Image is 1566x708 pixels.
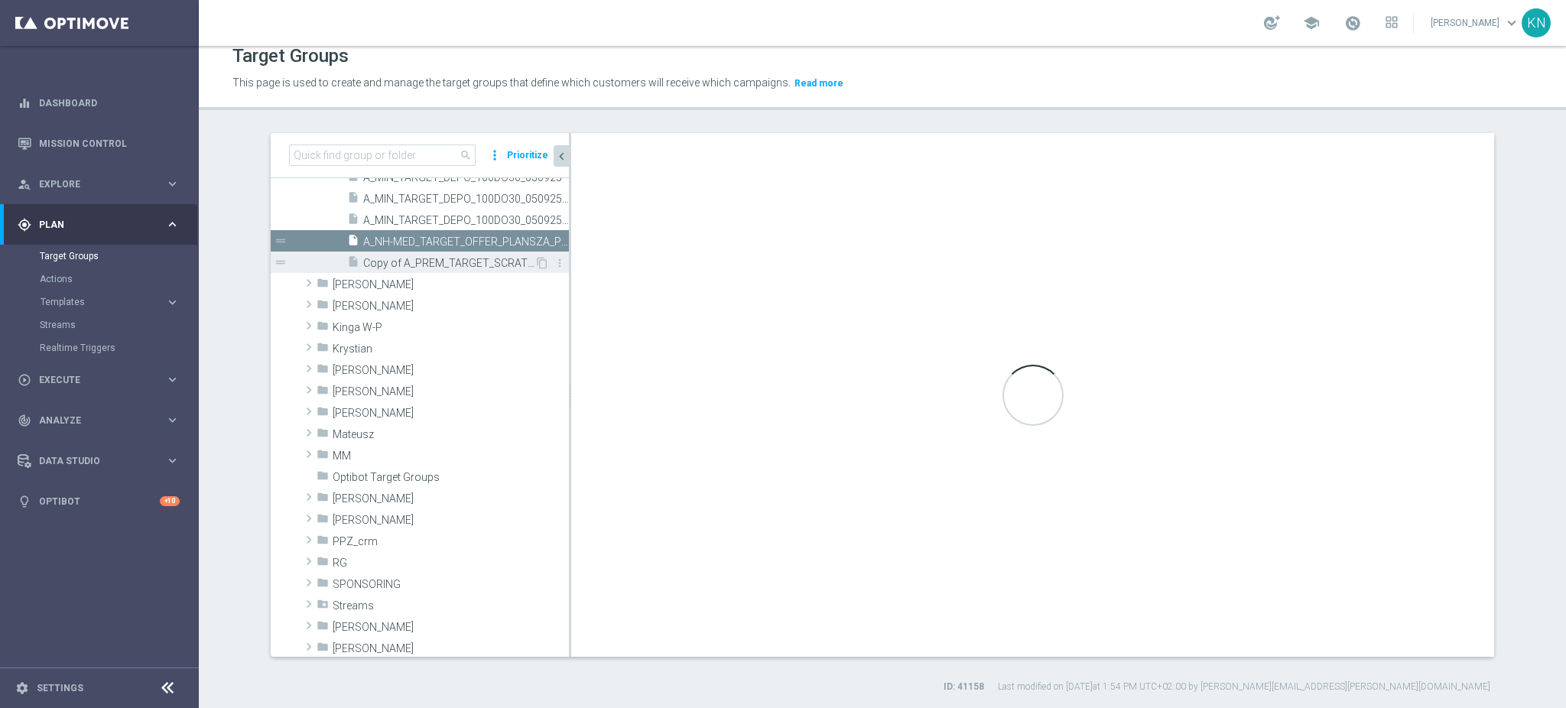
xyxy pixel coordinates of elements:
i: folder [317,619,329,637]
span: Data Studio [39,456,165,466]
button: track_changes Analyze keyboard_arrow_right [17,414,180,427]
i: Duplicate Target group [536,257,548,269]
a: Actions [40,273,159,285]
a: [PERSON_NAME]keyboard_arrow_down [1429,11,1522,34]
div: Plan [18,218,165,232]
a: Settings [37,684,83,693]
div: lightbulb Optibot +10 [17,495,180,508]
span: Tomek R. [333,642,569,655]
i: keyboard_arrow_right [165,217,180,232]
i: folder_special [317,598,329,615]
div: Target Groups [40,245,197,268]
span: Kinga W-P [333,321,569,334]
div: Mission Control [17,138,180,150]
div: Data Studio [18,454,165,468]
i: folder [317,555,329,573]
i: lightbulb [18,495,31,508]
div: Dashboard [18,83,180,123]
a: Realtime Triggers [40,342,159,354]
i: keyboard_arrow_right [165,413,180,427]
span: Maryna Sh. [333,407,569,420]
span: Plan [39,220,165,229]
i: folder [317,491,329,508]
button: equalizer Dashboard [17,97,180,109]
label: Last modified on [DATE] at 1:54 PM UTC+02:00 by [PERSON_NAME][EMAIL_ADDRESS][PERSON_NAME][DOMAIN_... [998,680,1490,693]
button: Data Studio keyboard_arrow_right [17,455,180,467]
span: Kasia K. [333,300,569,313]
span: Explore [39,180,165,189]
i: folder [317,469,329,487]
span: Streams [333,599,569,612]
span: A_MIN_TARGET_DEPO_100DO30_050925_SMS [363,214,569,227]
span: A_NH-MED_TARGET_OFFER_PLANSZA_POLFIN_050925 [363,235,569,248]
span: Templates [41,297,150,307]
span: RG [333,557,569,570]
i: gps_fixed [18,218,31,232]
i: folder [317,641,329,658]
span: Maria M. [333,385,569,398]
i: insert_drive_file [347,255,359,273]
span: PPZ_crm [333,535,569,548]
div: Templates [40,291,197,313]
i: play_circle_outline [18,373,31,387]
i: insert_drive_file [347,170,359,187]
span: school [1303,15,1320,31]
div: Execute [18,373,165,387]
div: KN [1522,8,1551,37]
i: folder [317,405,329,423]
div: Templates [41,297,165,307]
span: Mateusz [333,428,569,441]
span: Analyze [39,416,165,425]
i: equalizer [18,96,31,110]
i: insert_drive_file [347,191,359,209]
h1: Target Groups [232,45,349,67]
button: play_circle_outline Execute keyboard_arrow_right [17,374,180,386]
i: keyboard_arrow_right [165,177,180,191]
button: chevron_left [554,145,569,167]
span: Optibot Target Groups [333,471,569,484]
i: folder [317,512,329,530]
span: Piotr G. [333,514,569,527]
i: folder [317,362,329,380]
i: insert_drive_file [347,234,359,252]
div: Mission Control [18,123,180,164]
div: Streams [40,313,197,336]
span: Kamil R. [333,278,569,291]
span: Execute [39,375,165,385]
button: Templates keyboard_arrow_right [40,296,180,308]
span: keyboard_arrow_down [1503,15,1520,31]
i: person_search [18,177,31,191]
span: SPONSORING [333,578,569,591]
div: Analyze [18,414,165,427]
span: Tomasz K. [333,621,569,634]
i: folder [317,277,329,294]
div: Explore [18,177,165,191]
div: Actions [40,268,197,291]
button: Prioritize [505,145,551,166]
button: gps_fixed Plan keyboard_arrow_right [17,219,180,231]
button: person_search Explore keyboard_arrow_right [17,178,180,190]
label: ID: 41158 [944,680,984,693]
span: MM [333,450,569,463]
i: more_vert [554,257,566,269]
i: keyboard_arrow_right [165,372,180,387]
div: +10 [160,496,180,506]
span: A_MIN_TARGET_DEPO_100DO30_050925_PUSH [363,193,569,206]
i: keyboard_arrow_right [165,453,180,468]
div: Optibot [18,481,180,521]
i: folder [317,298,329,316]
span: Krystian [333,343,569,356]
span: This page is used to create and manage the target groups that define which customers will receive... [232,76,791,89]
i: folder [317,534,329,551]
a: Dashboard [39,83,180,123]
i: folder [317,341,329,359]
i: folder [317,427,329,444]
i: folder [317,576,329,594]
